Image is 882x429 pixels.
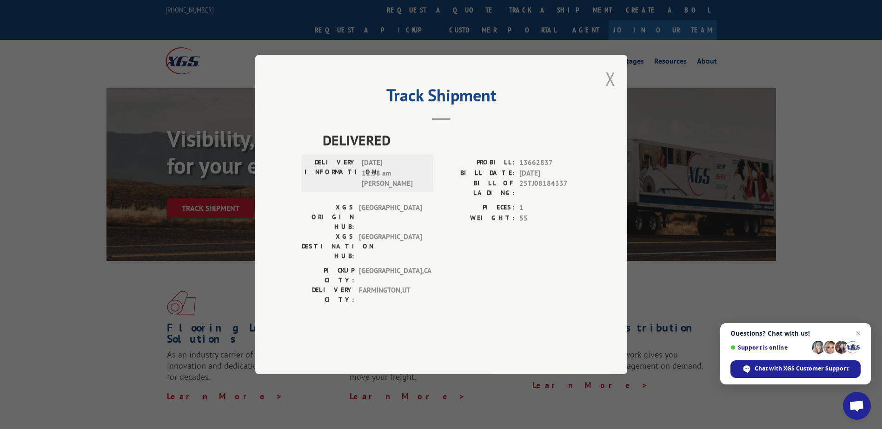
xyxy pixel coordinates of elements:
label: XGS DESTINATION HUB: [302,232,354,261]
span: FARMINGTON , UT [359,285,422,305]
span: Questions? Chat with us! [730,330,861,337]
label: PICKUP CITY: [302,266,354,285]
span: Chat with XGS Customer Support [730,360,861,378]
span: 55 [519,213,581,224]
button: Close modal [605,66,616,91]
label: PROBILL: [441,157,515,168]
h2: Track Shipment [302,89,581,106]
label: PIECES: [441,202,515,213]
label: XGS ORIGIN HUB: [302,202,354,232]
a: Open chat [843,392,871,420]
label: DELIVERY INFORMATION: [305,157,357,189]
span: Support is online [730,344,809,351]
label: DELIVERY CITY: [302,285,354,305]
span: [DATE] 11:38 am [PERSON_NAME] [362,157,424,189]
span: [GEOGRAPHIC_DATA] , CA [359,266,422,285]
span: [GEOGRAPHIC_DATA] [359,232,422,261]
span: 1 [519,202,581,213]
span: 25TJ08184337 [519,178,581,198]
span: DELIVERED [323,130,581,150]
span: [DATE] [519,168,581,179]
label: BILL OF LADING: [441,178,515,198]
span: 13662837 [519,157,581,168]
span: Chat with XGS Customer Support [755,364,849,373]
label: BILL DATE: [441,168,515,179]
span: [GEOGRAPHIC_DATA] [359,202,422,232]
label: WEIGHT: [441,213,515,224]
